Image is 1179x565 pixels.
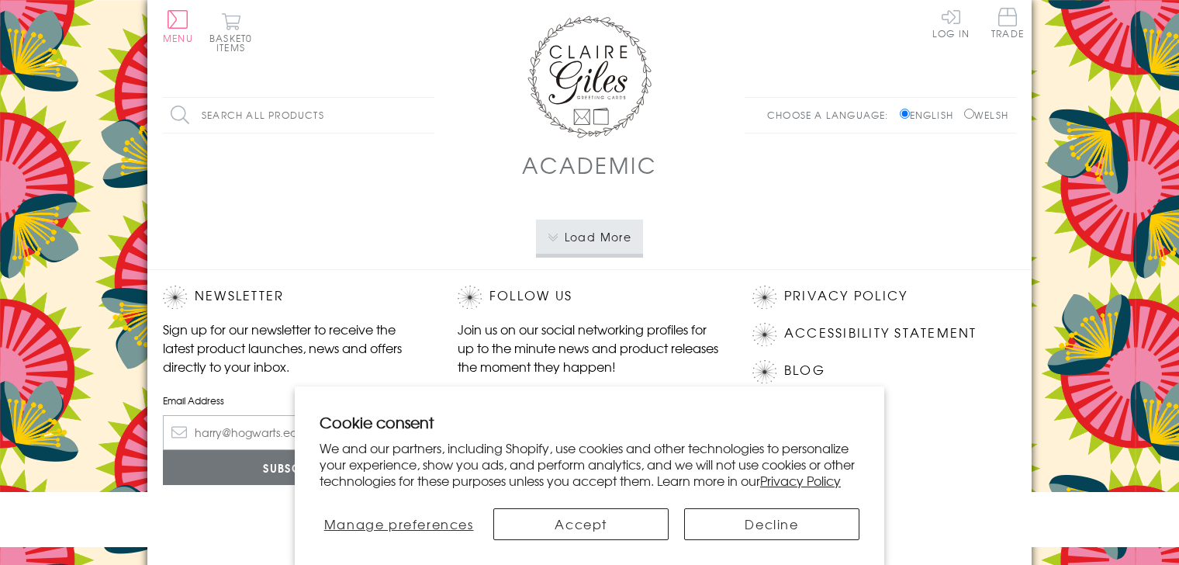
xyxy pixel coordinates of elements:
label: Welsh [964,108,1008,122]
span: Manage preferences [324,515,474,533]
p: Sign up for our newsletter to receive the latest product launches, news and offers directly to yo... [163,320,427,376]
button: Manage preferences [320,508,478,540]
a: Blog [784,360,825,381]
span: Trade [991,8,1024,38]
button: Accept [493,508,669,540]
button: Menu [163,10,193,43]
a: Trade [991,8,1024,41]
p: We and our partners, including Shopify, use cookies and other technologies to personalize your ex... [320,440,859,488]
span: Menu [163,31,193,45]
input: Subscribe [163,450,427,485]
h2: Newsletter [163,286,427,309]
input: harry@hogwarts.edu [163,415,427,450]
a: Privacy Policy [760,471,841,490]
a: Accessibility Statement [784,323,977,344]
span: 0 items [216,31,252,54]
h2: Follow Us [458,286,721,309]
p: Join us on our social networking profiles for up to the minute news and product releases the mome... [458,320,721,376]
a: Log In [932,8,970,38]
button: Load More [536,220,644,254]
h2: Cookie consent [320,411,859,433]
label: English [900,108,961,122]
input: Welsh [964,109,974,119]
p: Choose a language: [767,108,897,122]
input: Search [419,98,434,133]
img: Claire Giles Greetings Cards [527,16,652,138]
input: English [900,109,910,119]
button: Decline [684,508,859,540]
h1: Academic [522,149,656,181]
a: Privacy Policy [784,286,908,307]
input: Search all products [163,98,434,133]
label: Email Address [163,393,427,407]
button: Basket0 items [209,12,252,52]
